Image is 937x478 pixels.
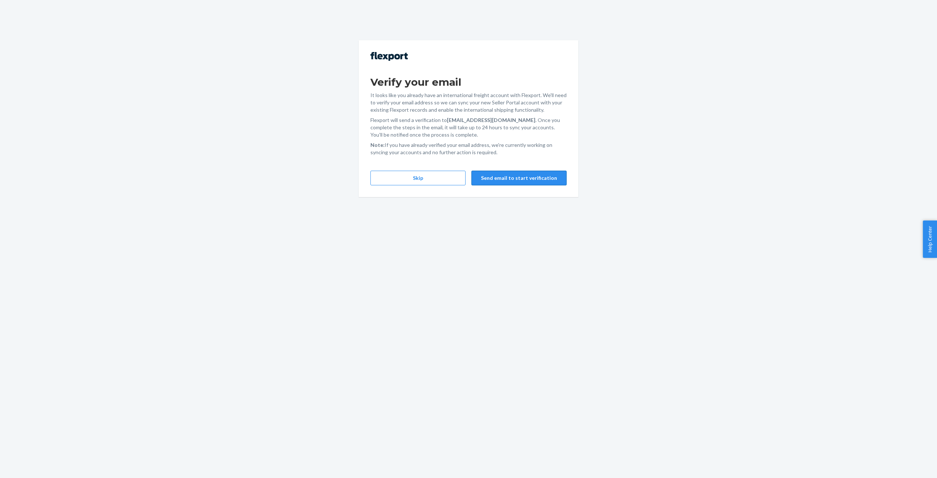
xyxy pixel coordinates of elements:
p: Flexport will send a verification to . Once you complete the steps in the email, it will take up ... [370,116,567,138]
button: Skip [370,171,466,185]
img: Flexport logo [370,52,408,61]
strong: [EMAIL_ADDRESS][DOMAIN_NAME] [447,117,535,123]
p: It looks like you already have an international freight account with Flexport. We'll need to veri... [370,92,567,114]
h1: Verify your email [370,75,567,89]
button: Send email to start verification [471,171,567,185]
p: If you have already verified your email address, we're currently working on syncing your accounts... [370,141,567,156]
button: Help Center [923,221,937,258]
strong: Note: [370,142,385,148]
